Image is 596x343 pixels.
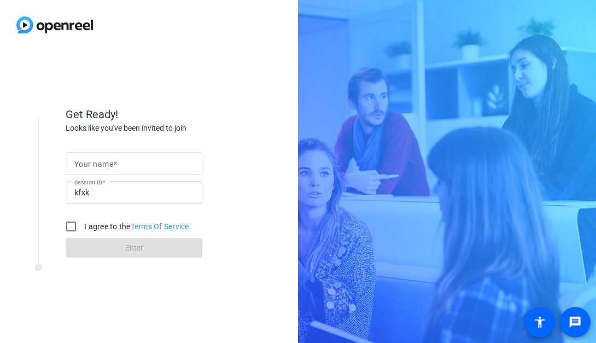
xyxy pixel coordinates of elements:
[66,123,284,134] div: Looks like you've been invited to join
[74,160,113,168] mat-label: Your name
[74,179,102,185] mat-label: Session ID
[82,221,189,232] label: I agree to the
[569,316,582,329] mat-icon: message
[66,106,284,123] div: Get Ready!
[131,222,189,231] a: Terms Of Service
[533,316,546,329] mat-icon: accessibility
